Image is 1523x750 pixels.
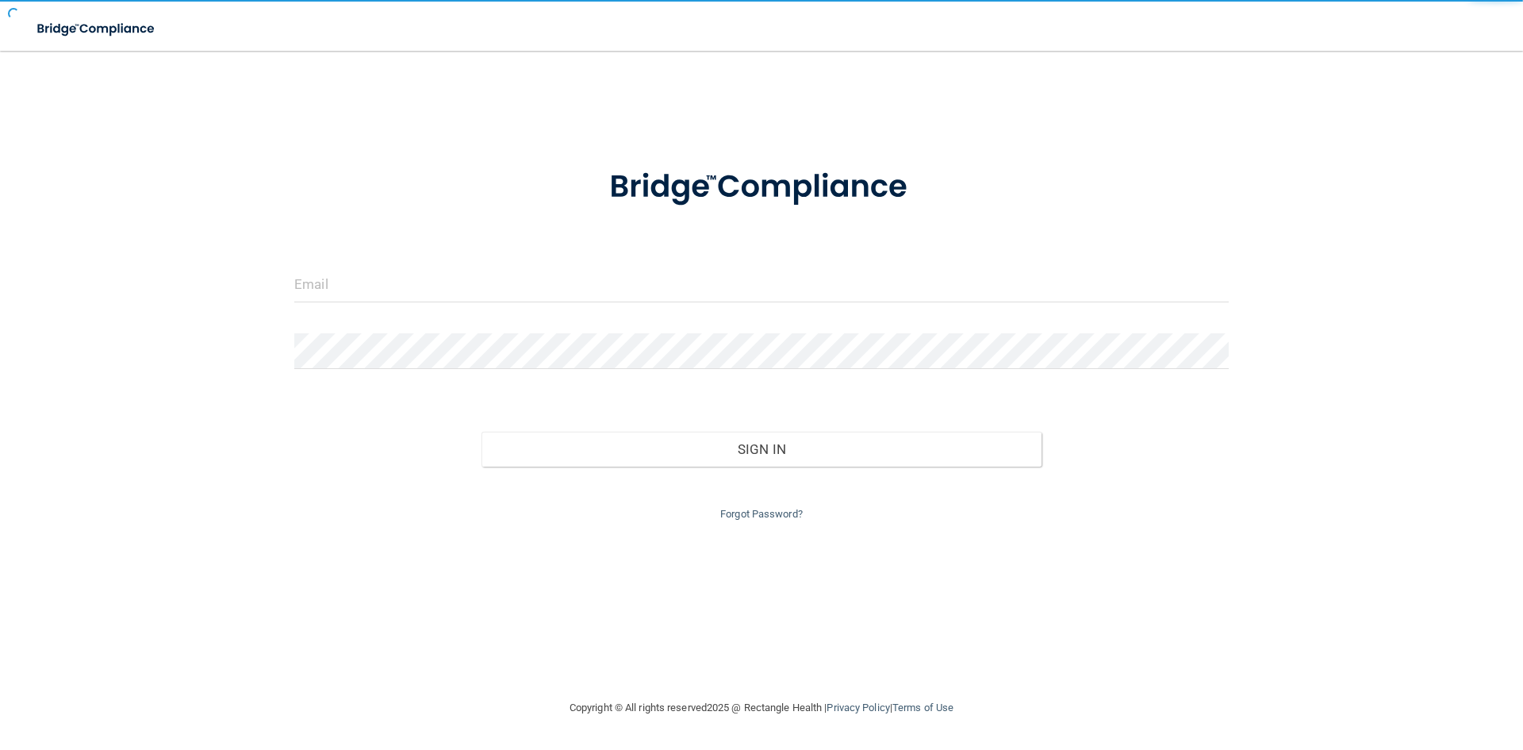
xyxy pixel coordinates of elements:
div: Copyright © All rights reserved 2025 @ Rectangle Health | | [472,683,1051,733]
a: Privacy Policy [827,702,889,713]
a: Terms of Use [892,702,953,713]
button: Sign In [481,432,1042,467]
img: bridge_compliance_login_screen.278c3ca4.svg [24,13,170,45]
img: bridge_compliance_login_screen.278c3ca4.svg [577,146,946,229]
a: Forgot Password? [720,508,803,520]
input: Email [294,267,1229,302]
